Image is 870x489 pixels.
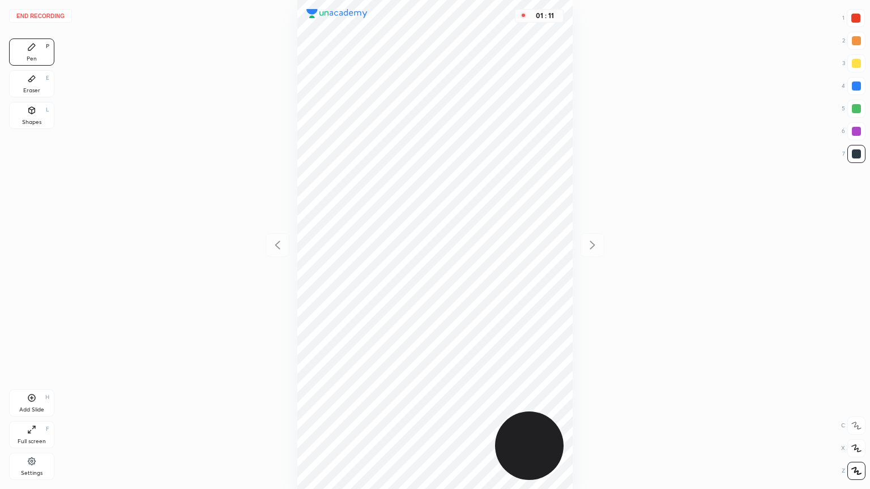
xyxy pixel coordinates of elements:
[45,394,49,400] div: H
[9,9,72,23] button: End recording
[27,56,37,62] div: Pen
[842,145,865,163] div: 7
[21,470,42,476] div: Settings
[22,119,41,125] div: Shapes
[842,462,865,480] div: Z
[842,32,865,50] div: 2
[842,54,865,72] div: 3
[842,122,865,140] div: 6
[18,439,46,444] div: Full screen
[842,9,865,27] div: 1
[46,44,49,49] div: P
[46,75,49,81] div: E
[23,88,40,93] div: Eraser
[842,77,865,95] div: 4
[46,107,49,113] div: L
[19,407,44,413] div: Add Slide
[306,9,368,18] img: logo.38c385cc.svg
[531,12,558,20] div: 01 : 11
[841,417,865,435] div: C
[841,439,865,457] div: X
[842,100,865,118] div: 5
[46,426,49,432] div: F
